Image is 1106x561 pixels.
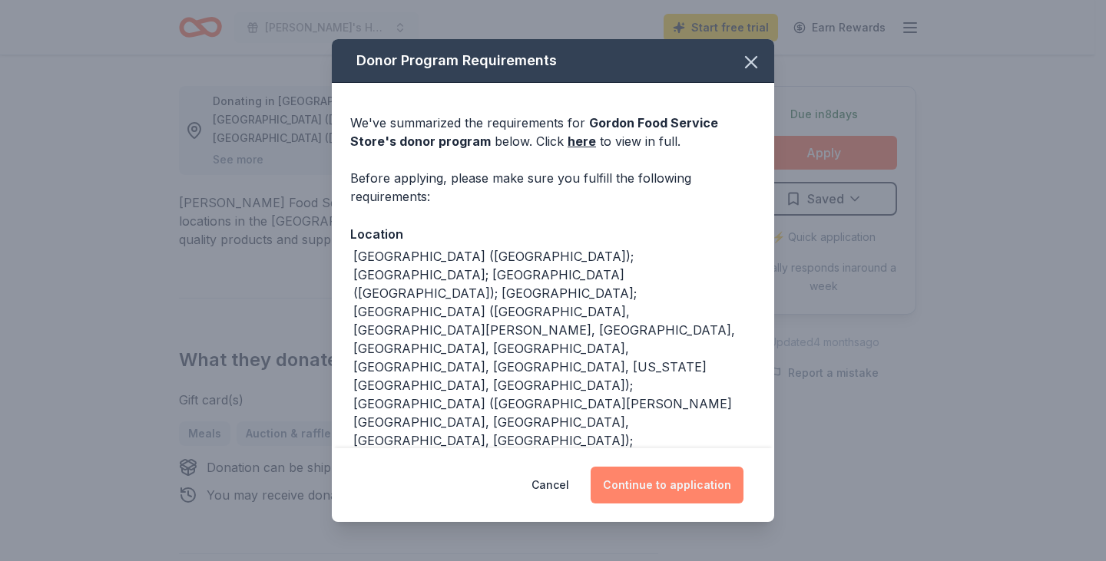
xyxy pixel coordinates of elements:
div: Location [350,224,756,244]
div: Donor Program Requirements [332,39,774,83]
a: here [568,132,596,150]
button: Cancel [531,467,569,503]
button: Continue to application [591,467,743,503]
div: Before applying, please make sure you fulfill the following requirements: [350,169,756,206]
div: We've summarized the requirements for below. Click to view in full. [350,114,756,150]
